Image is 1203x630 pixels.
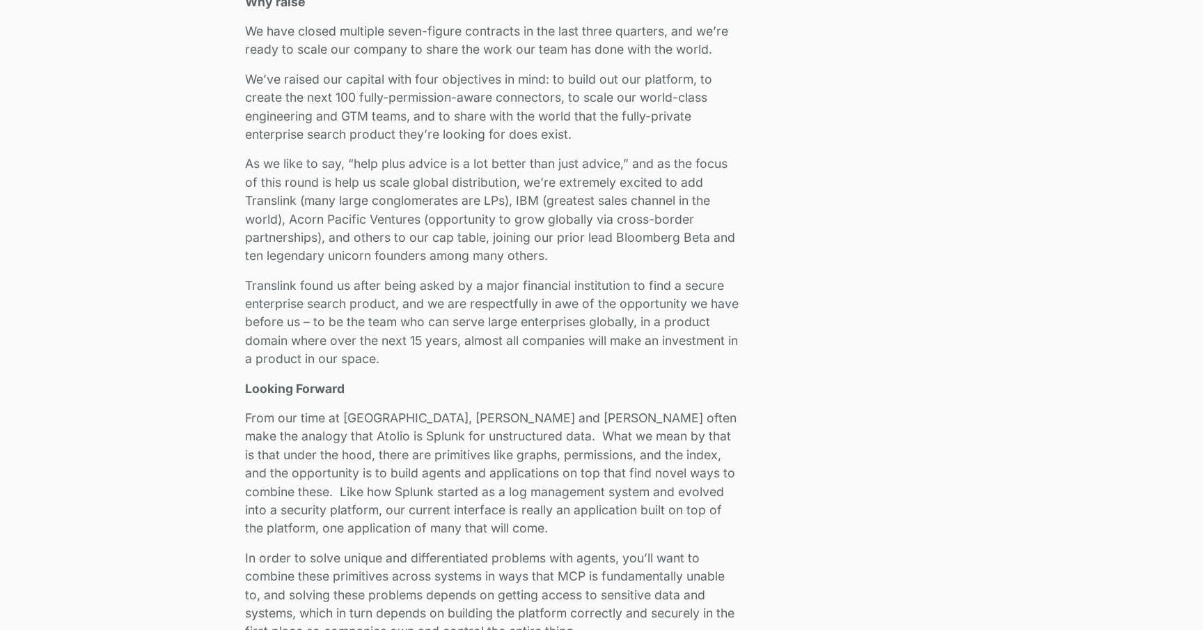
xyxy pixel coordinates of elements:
strong: Looking Forward [245,381,345,396]
iframe: Chat Widget [1133,563,1203,630]
p: As we like to say, “help plus advice is a lot better than just advice,” and as the focus of this ... [245,155,742,265]
p: Translink found us after being asked by a major financial institution to find a secure enterprise... [245,277,742,369]
p: We have closed multiple seven-figure contracts in the last three quarters, and we’re ready to sca... [245,22,742,59]
p: From our time at [GEOGRAPHIC_DATA], [PERSON_NAME] and [PERSON_NAME] often make the analogy that A... [245,409,742,538]
p: We’ve raised our capital with four objectives in mind: to build out our platform, to create the n... [245,70,742,144]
